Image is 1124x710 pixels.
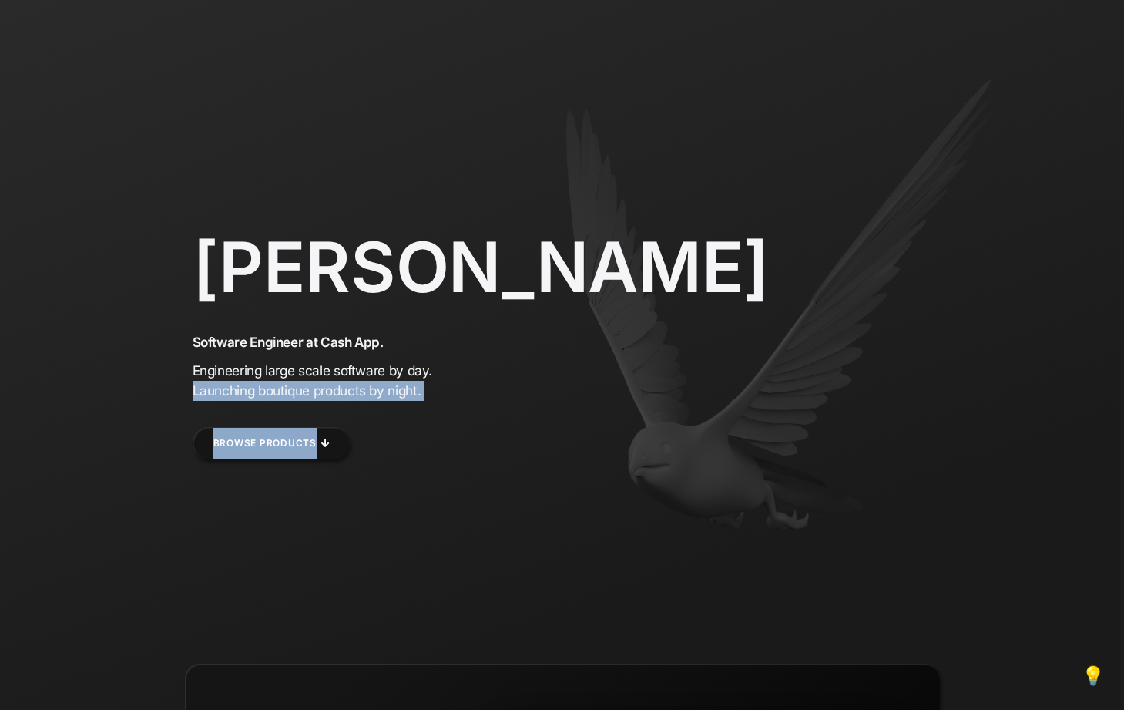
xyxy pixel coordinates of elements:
a: Browse Products [193,427,351,459]
h1: [PERSON_NAME] [193,225,501,309]
h2: Software Engineer at Cash App. [193,334,501,350]
button: 💡 [1078,661,1109,691]
span: 💡 [1082,665,1105,686]
span: Engineering large scale software by day. [193,362,433,379]
span: Launching boutique products by night. [193,382,421,399]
